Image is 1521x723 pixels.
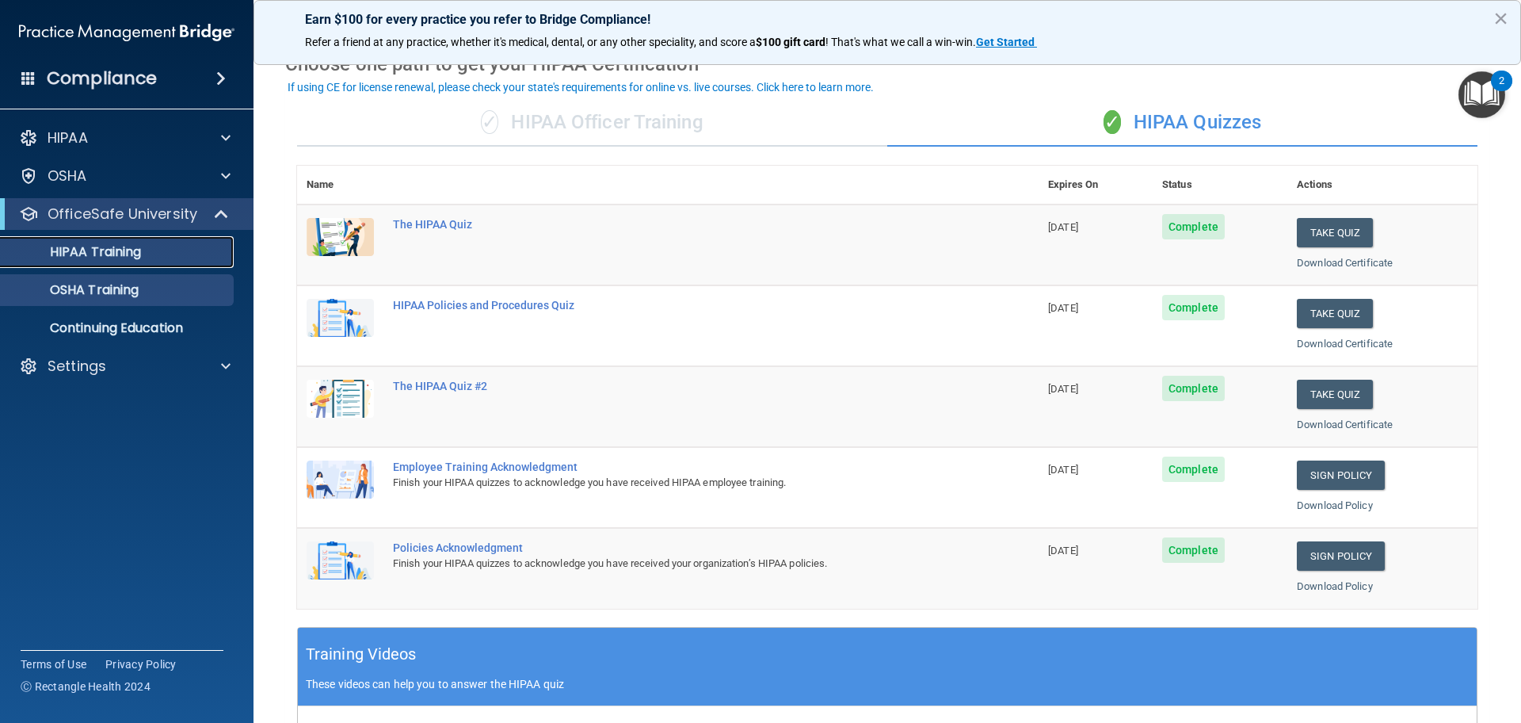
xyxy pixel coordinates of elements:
a: Sign Policy [1297,541,1385,571]
a: Privacy Policy [105,656,177,672]
span: Complete [1162,537,1225,563]
div: Finish your HIPAA quizzes to acknowledge you have received your organization’s HIPAA policies. [393,554,959,573]
a: Sign Policy [1297,461,1385,490]
p: OfficeSafe University [48,205,197,224]
div: The HIPAA Quiz [393,218,959,231]
h4: Compliance [47,67,157,90]
span: ✓ [1104,110,1121,134]
div: Policies Acknowledgment [393,541,959,554]
button: Open Resource Center, 2 new notifications [1458,71,1505,118]
div: HIPAA Quizzes [887,99,1477,147]
span: Complete [1162,457,1225,482]
a: OfficeSafe University [19,205,230,224]
span: [DATE] [1048,302,1078,314]
span: ! That's what we call a win-win. [825,36,976,48]
div: If using CE for license renewal, please check your state's requirements for online vs. live cours... [288,82,874,93]
p: Earn $100 for every practice you refer to Bridge Compliance! [305,12,1470,27]
div: HIPAA Officer Training [297,99,887,147]
p: These videos can help you to answer the HIPAA quiz [306,678,1469,690]
div: HIPAA Policies and Procedures Quiz [393,299,959,312]
span: Complete [1162,295,1225,320]
button: Take Quiz [1297,218,1373,247]
a: Get Started [976,36,1037,48]
th: Actions [1287,166,1477,205]
div: Employee Training Acknowledgment [393,461,959,473]
button: If using CE for license renewal, please check your state's requirements for online vs. live cours... [285,79,876,95]
p: HIPAA Training [10,244,141,260]
a: HIPAA [19,128,231,147]
span: Complete [1162,214,1225,239]
span: Refer a friend at any practice, whether it's medical, dental, or any other speciality, and score a [305,36,756,48]
a: Settings [19,357,231,376]
p: OSHA Training [10,282,139,298]
strong: Get Started [976,36,1035,48]
a: Download Policy [1297,580,1373,592]
th: Status [1153,166,1287,205]
div: Finish your HIPAA quizzes to acknowledge you have received HIPAA employee training. [393,473,959,492]
th: Name [297,166,383,205]
div: 2 [1499,81,1504,101]
span: [DATE] [1048,545,1078,557]
button: Take Quiz [1297,299,1373,328]
div: The HIPAA Quiz #2 [393,380,959,392]
span: [DATE] [1048,383,1078,395]
span: [DATE] [1048,464,1078,476]
a: Terms of Use [21,656,86,672]
a: Download Certificate [1297,419,1393,430]
img: PMB logo [19,17,234,48]
span: Ⓒ Rectangle Health 2024 [21,679,151,694]
a: OSHA [19,166,231,186]
iframe: Drift Widget Chat Controller [1247,610,1502,674]
a: Download Certificate [1297,257,1393,269]
h5: Training Videos [306,641,417,668]
span: ✓ [481,110,498,134]
span: Complete [1162,376,1225,401]
button: Close [1493,6,1508,31]
button: Take Quiz [1297,380,1373,409]
a: Download Policy [1297,499,1373,511]
p: Continuing Education [10,320,227,336]
strong: $100 gift card [756,36,825,48]
a: Download Certificate [1297,338,1393,350]
p: HIPAA [48,128,88,147]
p: OSHA [48,166,87,186]
span: [DATE] [1048,221,1078,233]
p: Settings [48,357,106,376]
th: Expires On [1039,166,1153,205]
